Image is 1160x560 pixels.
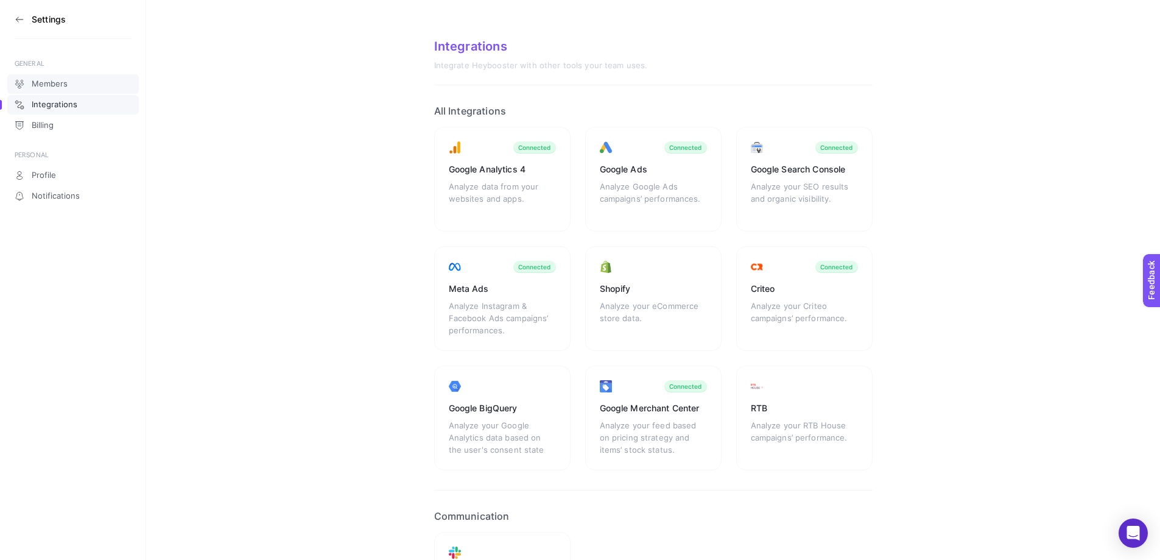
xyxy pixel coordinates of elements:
[449,402,556,414] div: Google BigQuery
[32,121,54,130] span: Billing
[449,283,556,295] div: Meta Ads
[751,402,858,414] div: RTB
[1119,519,1148,548] div: Open Intercom Messenger
[751,300,858,336] div: Analyze your Criteo campaigns’ performance.
[751,163,858,175] div: Google Search Console
[7,116,139,135] a: Billing
[449,180,556,217] div: Analyze data from your websites and apps.
[434,510,873,522] h2: Communication
[32,15,66,24] h3: Settings
[600,283,707,295] div: Shopify
[7,186,139,206] a: Notifications
[600,419,707,456] div: Analyze your feed based on pricing strategy and items’ stock status.
[751,419,858,456] div: Analyze your RTB House campaigns’ performance.
[7,166,139,185] a: Profile
[434,105,873,117] h2: All Integrations
[751,180,858,217] div: Analyze your SEO results and organic visibility.
[32,171,56,180] span: Profile
[434,39,873,54] div: Integrations
[449,419,556,456] div: Analyze your Google Analytics data based on the user's consent state
[600,180,707,217] div: Analyze Google Ads campaigns’ performances.
[32,79,68,89] span: Members
[820,263,853,271] div: Connected
[669,144,702,151] div: Connected
[600,300,707,336] div: Analyze your eCommerce store data.
[7,74,139,94] a: Members
[449,300,556,336] div: Analyze Instagram & Facebook Ads campaigns’ performances.
[518,263,551,271] div: Connected
[600,163,707,175] div: Google Ads
[751,283,858,295] div: Criteo
[7,4,46,13] span: Feedback
[15,150,132,160] div: PERSONAL
[15,58,132,68] div: GENERAL
[32,100,77,110] span: Integrations
[820,144,853,151] div: Connected
[518,144,551,151] div: Connected
[669,383,702,390] div: Connected
[600,402,707,414] div: Google Merchant Center
[449,163,556,175] div: Google Analytics 4
[7,95,139,115] a: Integrations
[434,61,873,71] div: Integrate Heybooster with other tools your team uses.
[32,191,80,201] span: Notifications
